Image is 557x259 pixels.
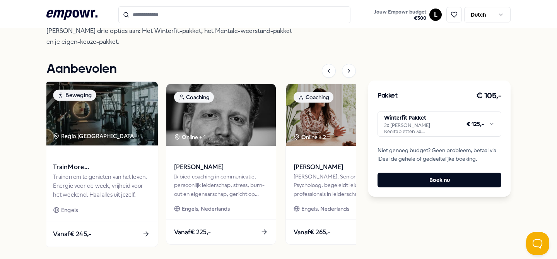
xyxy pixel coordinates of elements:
[294,133,326,141] div: Online + 2
[286,84,395,146] img: package image
[378,91,398,101] h3: Pakket
[294,227,330,237] span: Vanaf € 265,-
[371,7,429,23] a: Jouw Empowr budget€300
[46,60,117,79] h1: Aanbevolen
[118,6,350,23] input: Search for products, categories or subcategories
[182,204,230,213] span: Engels, Nederlands
[374,15,426,21] span: € 300
[429,9,442,21] button: L
[53,132,137,141] div: Regio [GEOGRAPHIC_DATA]
[166,84,276,245] a: package imageCoachingOnline + 1[PERSON_NAME]Ik bied coaching in communicatie, persoonlijk leiders...
[166,84,276,146] img: package image
[45,82,158,146] img: package image
[53,162,150,172] span: TrainMore [GEOGRAPHIC_DATA]: Open Gym
[174,227,211,237] span: Vanaf € 225,-
[301,204,349,213] span: Engels, Nederlands
[174,172,268,198] div: Ik bied coaching in communicatie, persoonlijk leiderschap, stress, burn-out en eigenaarschap, ger...
[53,173,150,199] div: Trainen om te genieten van het leven. Energie voor de week, vrijheid voor het weekend. Haal alles...
[378,173,501,187] button: Boek nu
[285,84,396,245] a: package imageCoachingOnline + 2[PERSON_NAME][PERSON_NAME], Senior Coach & Psycholoog, begeleidt l...
[45,81,159,247] a: package imageBewegingRegio [GEOGRAPHIC_DATA] TrainMore [GEOGRAPHIC_DATA]: Open GymTrainen om te g...
[476,90,502,102] h3: € 105,-
[294,172,388,198] div: [PERSON_NAME], Senior Coach & Psycholoog, begeleidt leiders & professionals in leiderschap, loopb...
[53,229,91,239] span: Vanaf € 245,-
[174,162,268,172] span: [PERSON_NAME]
[378,146,501,163] span: Niet genoeg budget? Geen probleem, betaal via iDeal de gehele of gedeeltelijke boeking.
[61,206,78,214] span: Engels
[174,133,206,141] div: Online + 1
[374,9,426,15] span: Jouw Empowr budget
[174,92,214,103] div: Coaching
[372,7,428,23] button: Jouw Empowr budget€300
[526,232,549,255] iframe: Help Scout Beacon - Open
[294,92,333,103] div: Coaching
[53,90,96,101] div: Beweging
[294,162,388,172] span: [PERSON_NAME]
